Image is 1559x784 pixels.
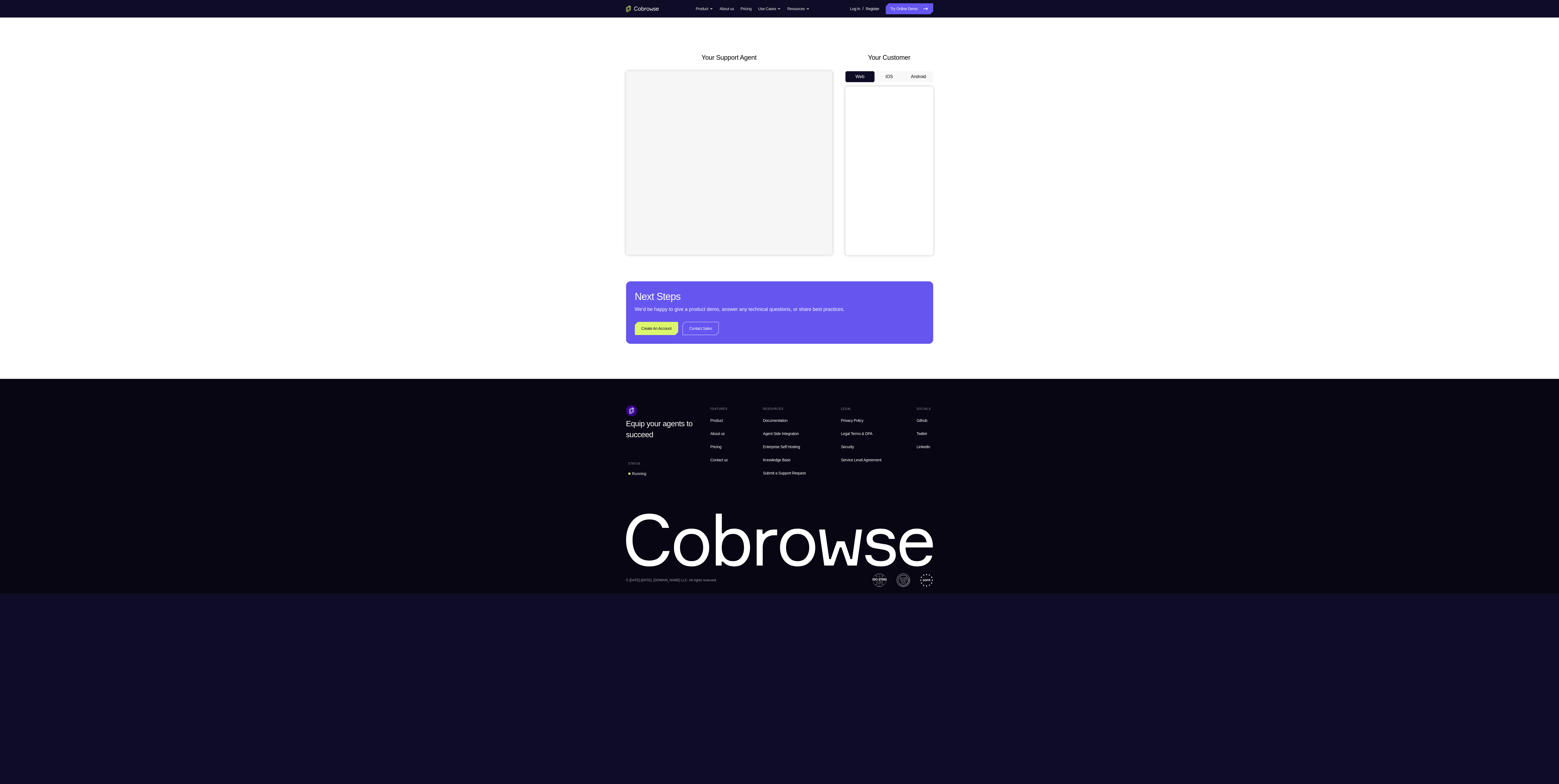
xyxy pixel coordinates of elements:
[787,3,810,14] button: Resources
[763,470,806,476] span: Submit a Support Request
[841,418,863,423] span: Privacy Policy
[763,418,788,423] span: Documentation
[683,322,719,335] a: Contact Sales
[839,405,884,413] div: Legal
[763,458,790,462] span: Knowledge Base
[841,431,872,436] span: Legal Terms & DPA
[761,468,808,479] a: Submit a Support Request
[914,428,933,439] a: Twitter
[708,428,730,439] a: About us
[839,415,884,426] a: Privacy Policy
[862,5,864,12] span: /
[897,574,910,587] img: AICPA SOC
[626,53,832,62] h2: Your Support Agent
[920,574,933,587] img: GDPR
[841,457,881,463] span: Service Level Agreement
[626,577,717,583] div: © [DATE]-[DATE], [DOMAIN_NAME] LLC. All rights reserved.
[626,469,649,479] a: Running
[761,454,808,465] a: Knowledge Base
[872,574,887,587] img: ISO
[758,3,781,14] button: Use Cases
[761,405,808,413] div: Resources
[761,428,808,439] a: Agent Side Integration
[635,322,678,335] a: Create An Account
[916,418,927,423] span: Github
[914,405,933,413] div: Socials
[850,3,860,14] a: Log In
[710,418,723,423] span: Product
[839,454,884,465] a: Service Level Agreement
[761,415,808,426] a: Documentation
[720,3,734,14] a: About us
[845,71,875,82] button: Web
[875,71,904,82] button: iOS
[866,3,879,14] a: Register
[626,419,693,439] span: Equip your agents to succeed
[708,415,730,426] a: Product
[626,71,832,255] iframe: Agent
[740,3,751,14] a: Pricing
[845,53,933,62] h2: Your Customer
[708,405,730,413] div: Features
[914,441,933,452] a: Linkedin
[839,428,884,439] a: Legal Terms & DPA
[761,441,808,452] a: Enterprise Self Hosting
[708,441,730,452] a: Pricing
[763,443,806,450] span: Enterprise Self Hosting
[696,3,713,14] button: Product
[886,3,933,14] a: Try Online Demo
[710,431,725,436] span: About us
[914,415,933,426] a: Github
[841,445,854,449] span: Security
[626,5,659,12] a: Go to the home page
[635,290,924,303] h2: Next Steps
[708,454,730,465] a: Contact us
[763,430,806,437] span: Agent Side Integration
[635,305,924,313] p: We’d be happy to give a product demo, answer any technical questions, or share best practices.
[632,471,646,476] div: Running
[916,431,927,436] span: Twitter
[710,458,728,462] span: Contact us
[916,445,930,449] span: Linkedin
[904,71,933,82] button: Android
[839,441,884,452] a: Security
[626,460,643,468] div: Status
[710,445,721,449] span: Pricing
